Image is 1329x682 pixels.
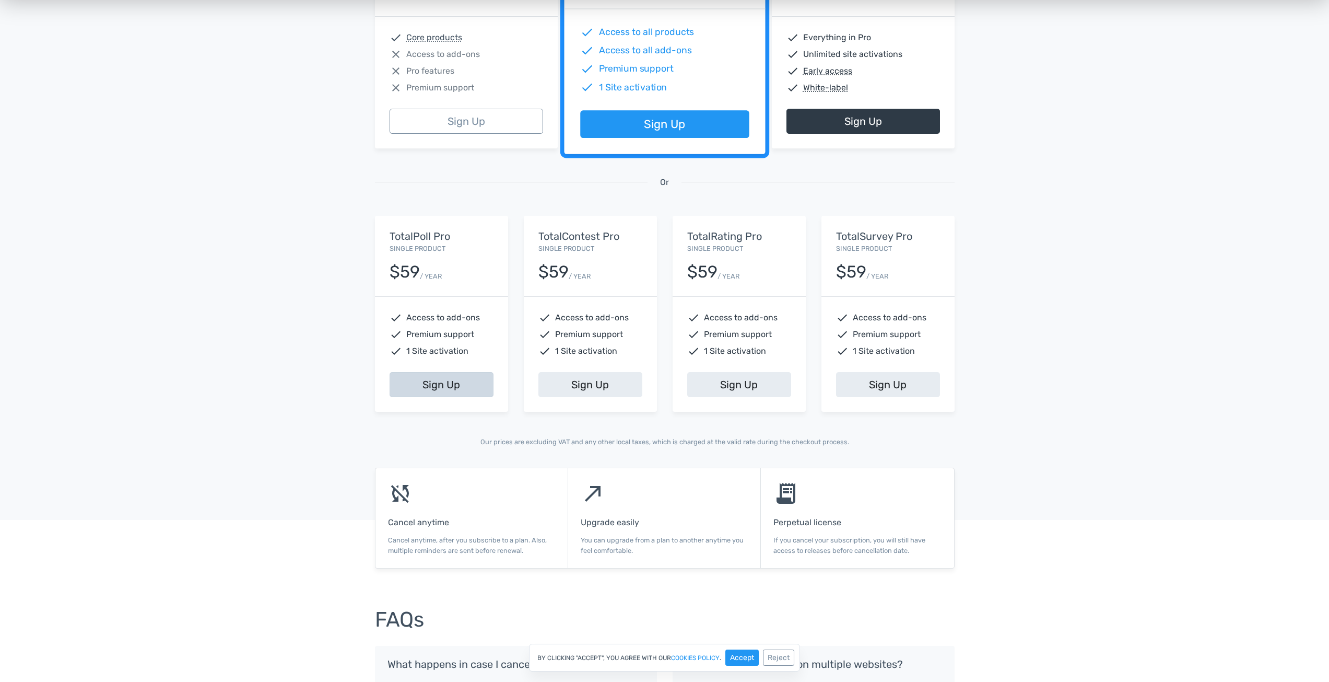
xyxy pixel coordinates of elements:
span: check [580,44,594,57]
span: close [390,65,402,77]
h5: TotalPoll Pro [390,230,493,242]
h5: TotalSurvey Pro [836,230,940,242]
a: Sign Up [538,372,642,397]
span: Premium support [598,62,673,76]
h6: Perpetual license [773,518,941,527]
div: By clicking "Accept", you agree with our . [529,644,800,672]
div: $59 [390,263,420,281]
span: Access to add-ons [406,48,480,61]
span: Premium support [704,328,772,341]
a: Sign Up [580,111,749,138]
small: Single Product [538,245,594,252]
small: Single Product [390,245,445,252]
span: Access to add-ons [406,311,480,324]
span: check [538,345,551,357]
span: check [580,62,594,76]
span: check [390,328,402,341]
span: check [580,80,594,94]
span: 1 Site activation [853,345,915,357]
a: Sign Up [390,109,543,134]
span: Everything in Pro [803,31,871,44]
span: 1 Site activation [704,345,766,357]
small: / YEAR [420,271,442,281]
span: Access to add-ons [555,311,629,324]
span: check [687,328,700,341]
small: / YEAR [569,271,591,281]
abbr: Core products [406,31,462,44]
span: check [786,82,799,94]
span: Unlimited site activations [803,48,902,61]
small: Single Product [687,245,743,252]
span: check [836,328,849,341]
h1: FAQs [375,608,955,631]
span: 1 Site activation [555,345,617,357]
span: check [786,48,799,61]
span: close [390,82,402,94]
span: Premium support [406,82,474,94]
a: Sign Up [836,372,940,397]
h5: TotalRating Pro [687,230,791,242]
span: check [836,311,849,324]
abbr: White-label [803,82,848,94]
div: $59 [836,263,866,281]
button: Accept [725,650,759,666]
span: 1 Site activation [598,80,667,94]
span: check [390,31,402,44]
small: Single Product [836,245,892,252]
a: cookies policy [671,655,720,661]
button: Reject [763,650,794,666]
div: $59 [538,263,569,281]
h6: Cancel anytime [388,518,555,527]
span: Or [660,176,669,189]
span: Premium support [555,328,623,341]
p: You can upgrade from a plan to another anytime you feel comfortable. [581,535,748,555]
abbr: Early access [803,65,852,77]
span: check [538,311,551,324]
span: check [538,328,551,341]
span: Pro features [406,65,454,77]
span: check [580,26,594,39]
span: north_east [581,481,606,506]
span: check [786,31,799,44]
p: Our prices are excluding VAT and any other local taxes, which is charged at the valid rate during... [375,437,955,447]
span: Premium support [406,328,474,341]
h5: TotalContest Pro [538,230,642,242]
span: check [836,345,849,357]
span: check [786,65,799,77]
span: close [390,48,402,61]
span: 1 Site activation [406,345,468,357]
a: Sign Up [390,372,493,397]
span: Access to add-ons [853,311,926,324]
a: Sign Up [687,372,791,397]
span: check [390,311,402,324]
span: Premium support [853,328,921,341]
p: If you cancel your subscription, you will still have access to releases before cancellation date. [773,535,941,555]
small: / YEAR [866,271,888,281]
span: check [687,345,700,357]
h6: Upgrade easily [581,518,748,527]
small: / YEAR [718,271,739,281]
span: Access to all products [598,26,694,39]
div: $59 [687,263,718,281]
span: sync_disabled [388,481,413,506]
span: receipt_long [773,481,798,506]
a: Sign Up [786,109,940,134]
span: check [687,311,700,324]
p: Cancel anytime, after you subscribe to a plan. Also, multiple reminders are sent before renewal. [388,535,555,555]
span: Access to add-ons [704,311,778,324]
span: Access to all add-ons [598,44,691,57]
span: check [390,345,402,357]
